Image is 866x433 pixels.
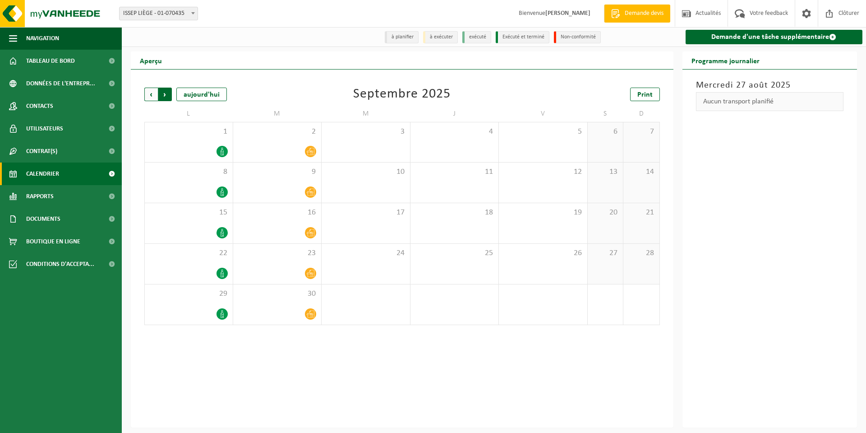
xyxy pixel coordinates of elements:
span: 22 [149,248,228,258]
td: M [322,106,410,122]
span: Demande devis [622,9,666,18]
span: 30 [238,289,317,299]
td: D [623,106,659,122]
h2: Aperçu [131,51,171,69]
span: 16 [238,208,317,218]
span: 3 [326,127,405,137]
span: 1 [149,127,228,137]
span: 29 [149,289,228,299]
span: 9 [238,167,317,177]
span: 14 [628,167,654,177]
li: Exécuté et terminé [496,31,549,43]
span: Tableau de bord [26,50,75,72]
span: 28 [628,248,654,258]
span: Calendrier [26,163,59,185]
span: Conditions d'accepta... [26,253,94,275]
h3: Mercredi 27 août 2025 [696,79,844,92]
li: Non-conformité [554,31,601,43]
span: 20 [592,208,619,218]
div: Aucun transport planifié [696,92,844,111]
span: 18 [415,208,494,218]
span: Utilisateurs [26,117,63,140]
td: J [410,106,499,122]
span: Contrat(s) [26,140,57,163]
span: 15 [149,208,228,218]
span: 4 [415,127,494,137]
span: ISSEP LIÈGE - 01-070435 [120,7,198,20]
span: 5 [503,127,583,137]
span: 21 [628,208,654,218]
span: Précédent [144,88,158,101]
a: Demande d'une tâche supplémentaire [686,30,863,44]
span: 26 [503,248,583,258]
span: 25 [415,248,494,258]
span: Boutique en ligne [26,230,80,253]
td: S [588,106,624,122]
span: 24 [326,248,405,258]
span: 17 [326,208,405,218]
span: Navigation [26,27,59,50]
span: 8 [149,167,228,177]
div: Septembre 2025 [353,88,451,101]
h2: Programme journalier [682,51,769,69]
span: 2 [238,127,317,137]
span: 7 [628,127,654,137]
span: 12 [503,167,583,177]
span: Documents [26,208,60,230]
span: 27 [592,248,619,258]
span: ISSEP LIÈGE - 01-070435 [119,7,198,20]
span: 11 [415,167,494,177]
span: Print [637,91,653,98]
strong: [PERSON_NAME] [545,10,590,17]
td: L [144,106,233,122]
div: aujourd'hui [176,88,227,101]
span: Rapports [26,185,54,208]
span: Suivant [158,88,172,101]
span: Contacts [26,95,53,117]
span: 10 [326,167,405,177]
td: V [499,106,588,122]
a: Print [630,88,660,101]
li: à exécuter [423,31,458,43]
li: exécuté [462,31,491,43]
li: à planifier [385,31,419,43]
span: 6 [592,127,619,137]
a: Demande devis [604,5,670,23]
span: 13 [592,167,619,177]
span: 23 [238,248,317,258]
span: 19 [503,208,583,218]
td: M [233,106,322,122]
span: Données de l'entrepr... [26,72,95,95]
